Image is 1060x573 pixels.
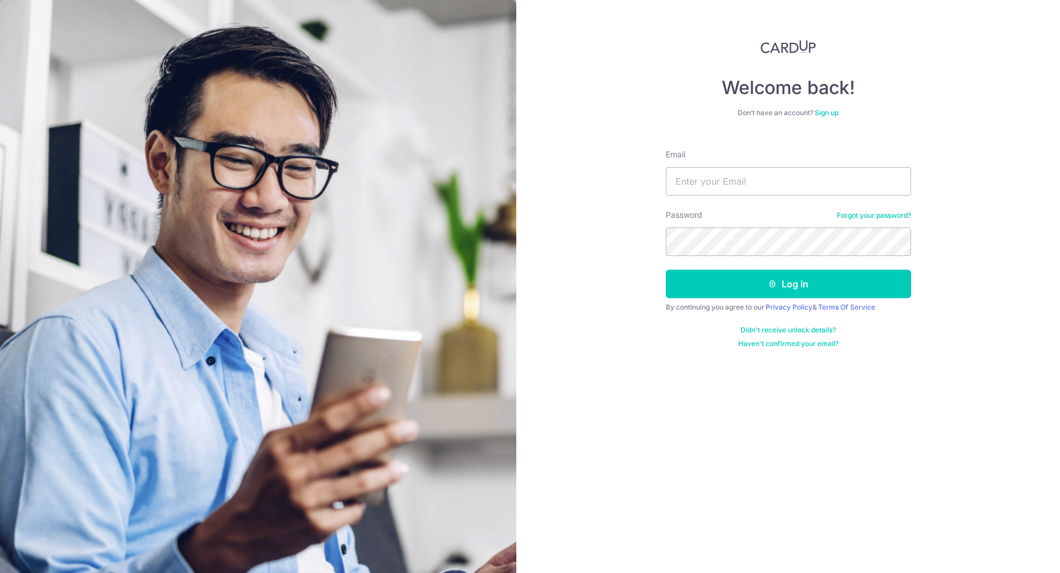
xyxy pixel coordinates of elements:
[760,40,816,54] img: CardUp Logo
[666,167,911,196] input: Enter your Email
[815,108,839,117] a: Sign up
[738,339,839,348] a: Haven't confirmed your email?
[837,211,911,220] a: Forgot your password?
[666,149,685,160] label: Email
[818,303,875,311] a: Terms Of Service
[666,108,911,117] div: Don’t have an account?
[741,326,836,335] a: Didn't receive unlock details?
[766,303,812,311] a: Privacy Policy
[666,209,702,221] label: Password
[666,270,911,298] button: Log in
[666,76,911,99] h4: Welcome back!
[666,303,911,312] div: By continuing you agree to our &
